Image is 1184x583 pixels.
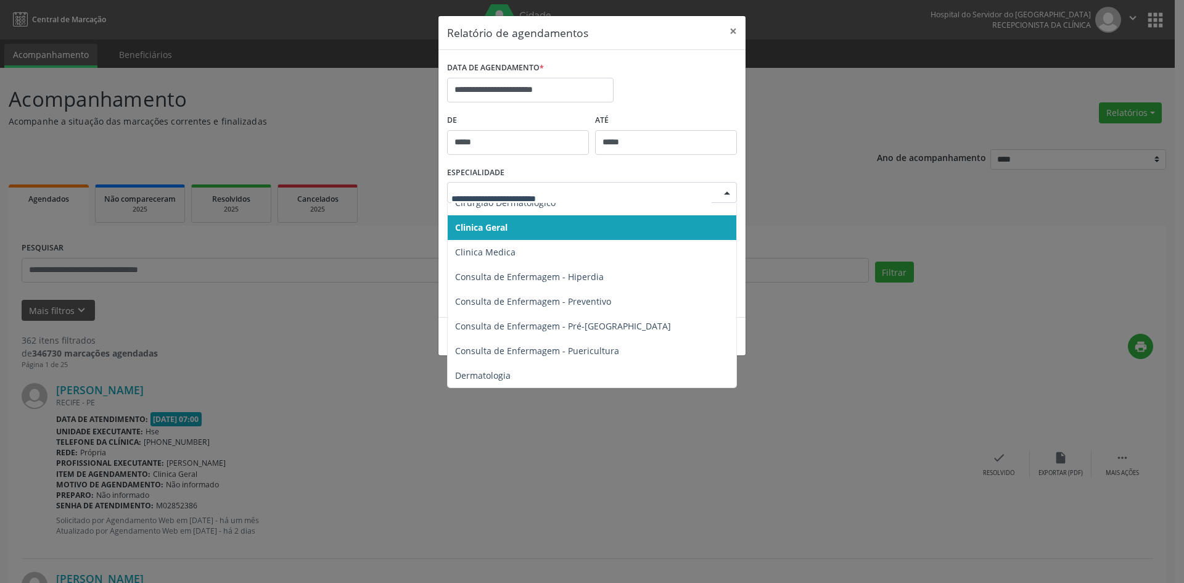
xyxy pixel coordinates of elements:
span: Consulta de Enfermagem - Pré-[GEOGRAPHIC_DATA] [455,320,671,332]
label: ESPECIALIDADE [447,163,504,183]
span: Clinica Geral [455,221,508,233]
span: Consulta de Enfermagem - Hiperdia [455,271,604,283]
h5: Relatório de agendamentos [447,25,588,41]
label: ATÉ [595,111,737,130]
span: Consulta de Enfermagem - Preventivo [455,296,611,307]
button: Close [721,16,746,46]
span: Consulta de Enfermagem - Puericultura [455,345,619,357]
span: Cirurgião Dermatológico [455,197,556,209]
span: Dermatologia [455,370,511,381]
label: De [447,111,589,130]
span: Clinica Medica [455,246,516,258]
label: DATA DE AGENDAMENTO [447,59,544,78]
